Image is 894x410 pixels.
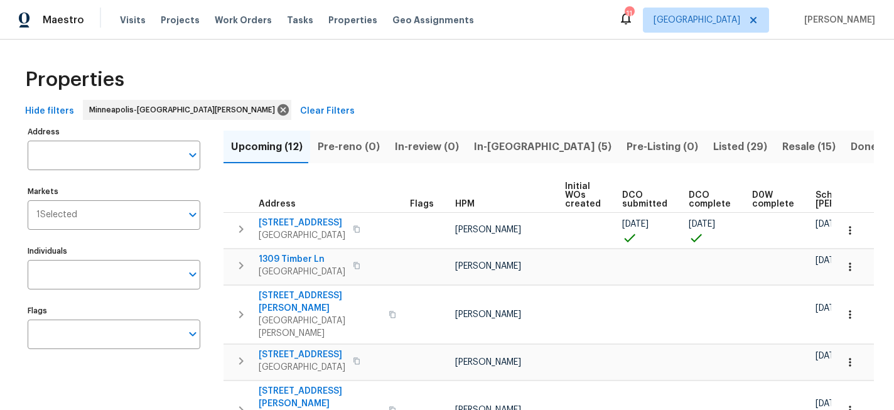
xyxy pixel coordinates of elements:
span: Pre-Listing (0) [627,138,698,156]
span: D0W complete [752,191,794,208]
span: [PERSON_NAME] [455,262,521,271]
span: Scheduled [PERSON_NAME] [816,191,886,208]
span: [PERSON_NAME] [799,14,875,26]
span: [DATE] [816,352,842,360]
span: 1 Selected [36,210,77,220]
span: [DATE] [816,304,842,313]
span: [STREET_ADDRESS] [259,217,345,229]
span: In-review (0) [395,138,459,156]
span: Work Orders [215,14,272,26]
button: Open [184,146,202,164]
label: Individuals [28,247,200,255]
span: Visits [120,14,146,26]
span: Initial WOs created [565,182,601,208]
span: Listed (29) [713,138,767,156]
span: Minneapolis-[GEOGRAPHIC_DATA][PERSON_NAME] [89,104,280,116]
label: Flags [28,307,200,315]
button: Hide filters [20,100,79,123]
span: [STREET_ADDRESS][PERSON_NAME] [259,289,381,315]
span: Clear Filters [300,104,355,119]
span: Flags [410,200,434,208]
span: Address [259,200,296,208]
span: [PERSON_NAME] [455,225,521,234]
span: Projects [161,14,200,26]
span: Properties [328,14,377,26]
span: Pre-reno (0) [318,138,380,156]
span: Properties [25,73,124,86]
button: Clear Filters [295,100,360,123]
span: [DATE] [622,220,649,229]
span: [DATE] [816,256,842,265]
span: Maestro [43,14,84,26]
button: Open [184,206,202,224]
label: Markets [28,188,200,195]
span: Hide filters [25,104,74,119]
span: Resale (15) [782,138,836,156]
span: DCO submitted [622,191,667,208]
span: 1309 Timber Ln [259,253,345,266]
span: [GEOGRAPHIC_DATA][PERSON_NAME] [259,315,381,340]
span: DCO complete [689,191,731,208]
span: [DATE] [689,220,715,229]
span: [DATE] [816,399,842,408]
span: HPM [455,200,475,208]
span: [GEOGRAPHIC_DATA] [259,361,345,374]
span: Tasks [287,16,313,24]
label: Address [28,128,200,136]
button: Open [184,325,202,343]
span: [DATE] [816,220,842,229]
span: [GEOGRAPHIC_DATA] [259,266,345,278]
div: Minneapolis-[GEOGRAPHIC_DATA][PERSON_NAME] [83,100,291,120]
span: [STREET_ADDRESS] [259,348,345,361]
span: [STREET_ADDRESS][PERSON_NAME] [259,385,381,410]
span: [PERSON_NAME] [455,310,521,319]
span: Geo Assignments [392,14,474,26]
button: Open [184,266,202,283]
span: Upcoming (12) [231,138,303,156]
span: [PERSON_NAME] [455,358,521,367]
div: 11 [625,8,633,20]
span: In-[GEOGRAPHIC_DATA] (5) [474,138,611,156]
span: [GEOGRAPHIC_DATA] [259,229,345,242]
span: [GEOGRAPHIC_DATA] [654,14,740,26]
